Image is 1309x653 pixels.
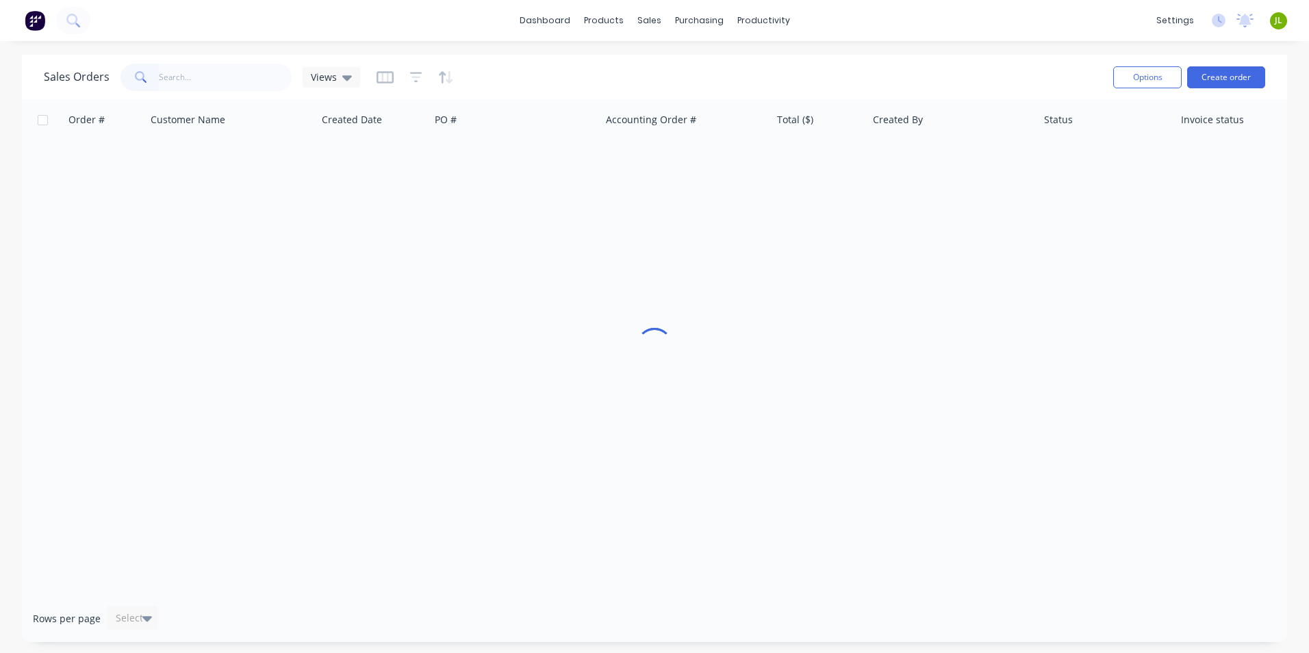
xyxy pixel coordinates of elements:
div: sales [631,10,668,31]
div: products [577,10,631,31]
div: Created By [873,113,923,127]
div: Invoice status [1181,113,1244,127]
a: dashboard [513,10,577,31]
span: Views [311,70,337,84]
span: Rows per page [33,612,101,626]
div: Accounting Order # [606,113,696,127]
div: Order # [68,113,105,127]
button: Options [1113,66,1182,88]
button: Create order [1187,66,1265,88]
input: Search... [159,64,292,91]
div: settings [1149,10,1201,31]
div: PO # [435,113,457,127]
div: productivity [730,10,797,31]
div: Select... [116,611,151,625]
span: JL [1275,14,1282,27]
div: Total ($) [777,113,813,127]
div: purchasing [668,10,730,31]
img: Factory [25,10,45,31]
div: Status [1044,113,1073,127]
h1: Sales Orders [44,71,110,84]
div: Customer Name [151,113,225,127]
div: Created Date [322,113,382,127]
